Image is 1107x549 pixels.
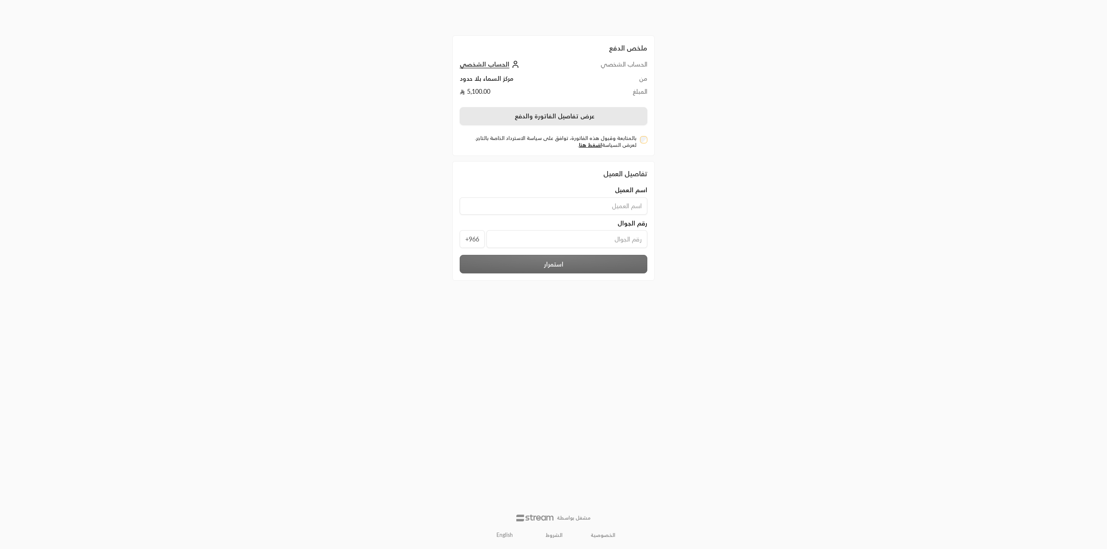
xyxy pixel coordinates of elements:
[615,186,647,194] span: اسم العميل
[460,107,647,125] button: عرض تفاصيل الفاتورة والدفع
[557,514,591,521] p: مشغل بواسطة
[460,87,566,100] td: 5,100.00
[591,532,615,539] a: الخصوصية
[460,197,647,215] input: اسم العميل
[460,60,522,68] a: الحساب الشخصي
[486,230,647,248] input: رقم الجوال
[566,87,647,100] td: المبلغ
[492,528,518,542] a: English
[460,230,485,248] span: +966
[579,142,602,148] a: اضغط هنا
[566,60,647,74] td: الحساب الشخصي
[617,219,647,228] span: رقم الجوال
[539,5,568,29] img: Company Logo
[566,74,647,87] td: من
[546,532,563,539] a: الشروط
[460,43,647,53] h2: ملخص الدفع
[460,168,647,179] div: تفاصيل العميل
[460,60,509,68] span: الحساب الشخصي
[463,135,637,149] label: بالمتابعة وقبول هذه الفاتورة، توافق على سياسة الاسترداد الخاصة بالتاجر. لعرض السياسة .
[460,74,566,87] td: مركز السماء بلا حدود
